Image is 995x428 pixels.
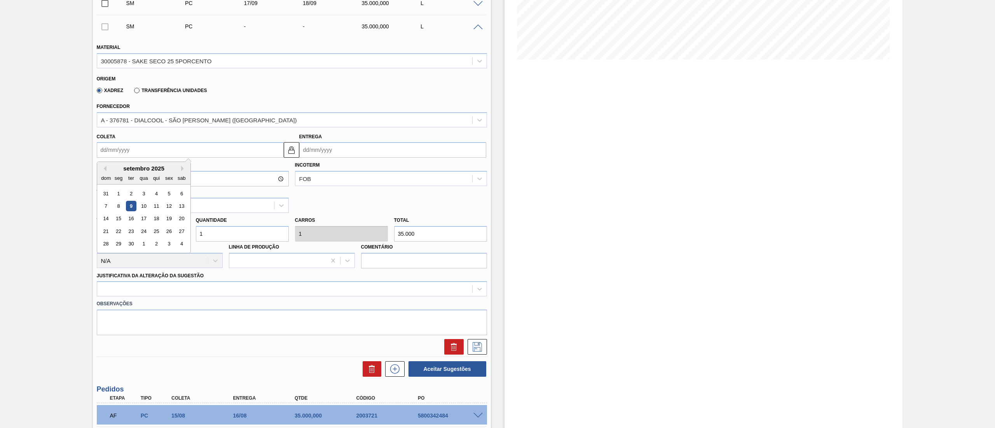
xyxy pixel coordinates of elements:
[360,23,427,30] div: 35.000,000
[242,23,309,30] div: -
[138,239,149,249] div: Choose quarta-feira, 1 de outubro de 2025
[176,214,187,224] div: Choose sábado, 20 de setembro de 2025
[126,214,136,224] div: Choose terça-feira, 16 de setembro de 2025
[97,104,130,109] label: Fornecedor
[164,188,174,199] div: Choose sexta-feira, 5 de setembro de 2025
[138,188,149,199] div: Choose quarta-feira, 3 de setembro de 2025
[108,407,141,424] div: Aguardando Faturamento
[381,361,405,377] div: Nova sugestão
[101,57,212,64] div: 30005878 - SAKE SECO 25 5PORCENTO
[176,239,187,249] div: Choose sábado, 4 de outubro de 2025
[295,217,315,223] label: Carros
[138,214,149,224] div: Choose quarta-feira, 17 de setembro de 2025
[99,187,188,250] div: month 2025-09
[361,242,487,253] label: Comentário
[101,214,111,224] div: Choose domingo, 14 de setembro de 2025
[124,23,192,30] div: Sugestão Manual
[295,162,320,168] label: Incoterm
[299,176,311,182] div: FOB
[299,134,322,139] label: Entrega
[169,395,240,401] div: Coleta
[196,217,227,223] label: Quantidade
[164,201,174,211] div: Choose sexta-feira, 12 de setembro de 2025
[138,226,149,237] div: Choose quarta-feira, 24 de setembro de 2025
[126,173,136,183] div: ter
[101,117,297,123] div: A - 376781 - DIALCOOL - SÃO [PERSON_NAME] ([GEOGRAPHIC_DATA])
[126,239,136,249] div: Choose terça-feira, 30 de setembro de 2025
[113,201,124,211] div: Choose segunda-feira, 8 de setembro de 2025
[97,165,190,172] div: setembro 2025
[416,395,486,401] div: PO
[126,226,136,237] div: Choose terça-feira, 23 de setembro de 2025
[101,201,111,211] div: Choose domingo, 7 de setembro de 2025
[394,217,409,223] label: Total
[151,239,161,249] div: Choose quinta-feira, 2 de outubro de 2025
[97,273,204,278] label: Justificativa da Alteração da Sugestão
[405,360,487,378] div: Aceitar Sugestões
[151,173,161,183] div: qui
[126,188,136,199] div: Choose terça-feira, 2 de setembro de 2025
[231,412,301,419] div: 16/08/2025
[151,188,161,199] div: Choose quinta-feira, 4 de setembro de 2025
[164,226,174,237] div: Choose sexta-feira, 26 de setembro de 2025
[134,88,207,93] label: Transferência Unidades
[97,88,124,93] label: Xadrez
[293,395,363,401] div: Qtde
[181,166,187,171] button: Next Month
[293,412,363,419] div: 35.000,000
[287,145,296,155] img: locked
[164,214,174,224] div: Choose sexta-feira, 19 de setembro de 2025
[139,412,172,419] div: Pedido de Compra
[176,201,187,211] div: Choose sábado, 13 de setembro de 2025
[101,239,111,249] div: Choose domingo, 28 de setembro de 2025
[299,142,486,158] input: dd/mm/yyyy
[97,134,115,139] label: Coleta
[416,412,486,419] div: 5800342484
[97,45,120,50] label: Material
[138,201,149,211] div: Choose quarta-feira, 10 de setembro de 2025
[231,395,301,401] div: Entrega
[113,188,124,199] div: Choose segunda-feira, 1 de setembro de 2025
[359,361,381,377] div: Excluir Sugestões
[176,226,187,237] div: Choose sábado, 27 de setembro de 2025
[97,76,116,82] label: Origem
[101,226,111,237] div: Choose domingo, 21 de setembro de 2025
[97,385,487,393] h3: Pedidos
[151,226,161,237] div: Choose quinta-feira, 25 de setembro de 2025
[113,173,124,183] div: seg
[151,214,161,224] div: Choose quinta-feira, 18 de setembro de 2025
[176,173,187,183] div: sab
[164,239,174,249] div: Choose sexta-feira, 3 de outubro de 2025
[97,142,284,158] input: dd/mm/yyyy
[419,23,486,30] div: L
[108,395,141,401] div: Etapa
[408,361,486,377] button: Aceitar Sugestões
[164,173,174,183] div: sex
[284,142,299,158] button: locked
[101,166,106,171] button: Previous Month
[101,173,111,183] div: dom
[126,201,136,211] div: Choose terça-feira, 9 de setembro de 2025
[113,239,124,249] div: Choose segunda-feira, 29 de setembro de 2025
[113,226,124,237] div: Choose segunda-feira, 22 de setembro de 2025
[151,201,161,211] div: Choose quinta-feira, 11 de setembro de 2025
[183,23,250,30] div: Pedido de Compra
[464,339,487,355] div: Salvar Sugestão
[169,412,240,419] div: 15/08/2025
[101,188,111,199] div: Choose domingo, 31 de agosto de 2025
[110,412,140,419] p: AF
[354,412,424,419] div: 2003721
[139,395,172,401] div: Tipo
[229,244,279,250] label: Linha de Produção
[97,298,487,310] label: Observações
[138,173,149,183] div: qua
[354,395,424,401] div: Código
[97,160,289,171] label: Hora Entrega
[113,214,124,224] div: Choose segunda-feira, 15 de setembro de 2025
[301,23,368,30] div: -
[440,339,464,355] div: Excluir Sugestão
[176,188,187,199] div: Choose sábado, 6 de setembro de 2025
